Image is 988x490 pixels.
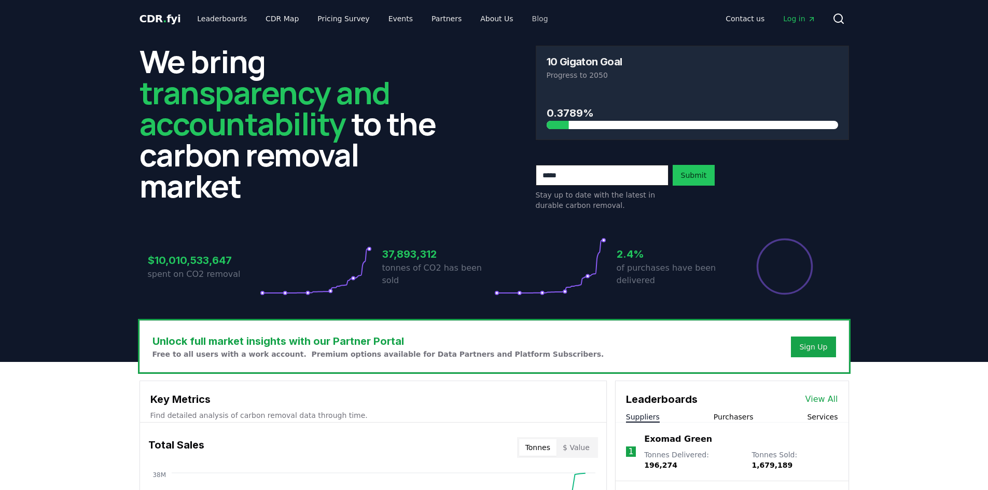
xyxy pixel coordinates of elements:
[519,439,556,456] button: Tonnes
[791,337,836,357] button: Sign Up
[150,410,596,421] p: Find detailed analysis of carbon removal data through time.
[617,262,729,287] p: of purchases have been delivered
[644,433,712,445] a: Exomad Green
[807,412,838,422] button: Services
[148,437,204,458] h3: Total Sales
[805,393,838,405] a: View All
[536,190,669,211] p: Stay up to date with the latest in durable carbon removal.
[152,333,604,349] h3: Unlock full market insights with our Partner Portal
[714,412,754,422] button: Purchasers
[382,262,494,287] p: tonnes of CO2 has been sold
[717,9,824,28] nav: Main
[524,9,556,28] a: Blog
[752,461,792,469] span: 1,679,189
[257,9,307,28] a: CDR Map
[752,450,838,470] p: Tonnes Sold :
[626,391,698,407] h3: Leaderboards
[617,246,729,262] h3: 2.4%
[148,253,260,268] h3: $10,010,533,647
[547,70,838,80] p: Progress to 2050
[673,165,715,186] button: Submit
[380,9,421,28] a: Events
[309,9,378,28] a: Pricing Survey
[148,268,260,281] p: spent on CO2 removal
[644,461,677,469] span: 196,274
[717,9,773,28] a: Contact us
[547,57,622,67] h3: 10 Gigaton Goal
[423,9,470,28] a: Partners
[382,246,494,262] h3: 37,893,312
[140,11,181,26] a: CDR.fyi
[556,439,596,456] button: $ Value
[472,9,521,28] a: About Us
[140,71,390,145] span: transparency and accountability
[775,9,824,28] a: Log in
[140,12,181,25] span: CDR fyi
[140,46,453,201] h2: We bring to the carbon removal market
[783,13,815,24] span: Log in
[152,471,166,479] tspan: 38M
[644,450,741,470] p: Tonnes Delivered :
[163,12,166,25] span: .
[189,9,556,28] nav: Main
[628,445,633,458] p: 1
[799,342,827,352] a: Sign Up
[756,237,814,296] div: Percentage of sales delivered
[189,9,255,28] a: Leaderboards
[547,105,838,121] h3: 0.3789%
[626,412,660,422] button: Suppliers
[150,391,596,407] h3: Key Metrics
[152,349,604,359] p: Free to all users with a work account. Premium options available for Data Partners and Platform S...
